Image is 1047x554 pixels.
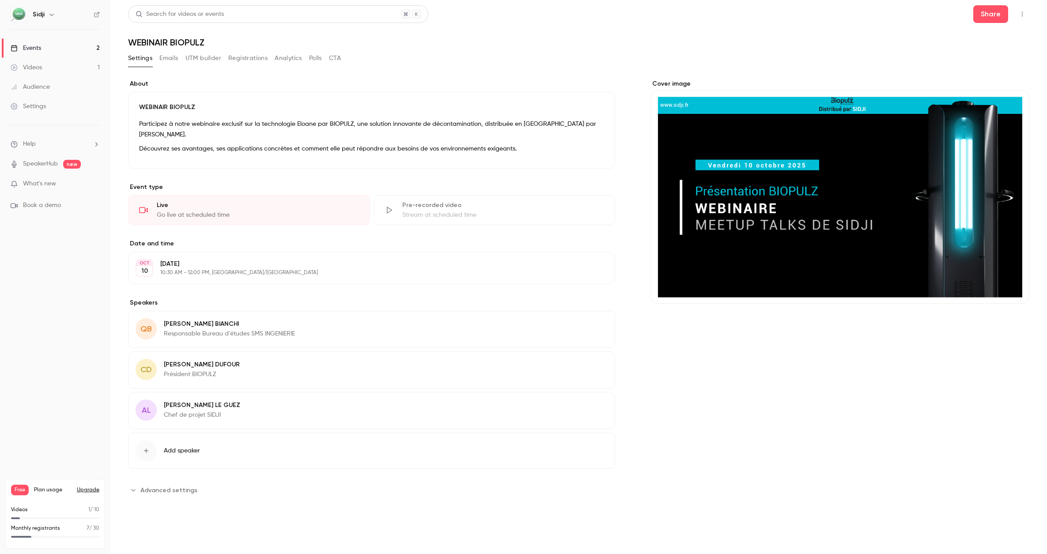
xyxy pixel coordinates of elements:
[185,51,221,65] button: UTM builder
[11,102,46,111] div: Settings
[23,139,36,149] span: Help
[34,486,72,494] span: Plan usage
[164,360,240,369] p: [PERSON_NAME] DUFOUR
[139,119,604,140] p: Participez à notre webinaire exclusif sur la technologie Eloane par BIOPULZ, une solution innovan...
[11,83,50,91] div: Audience
[140,486,197,495] span: Advanced settings
[140,364,152,376] span: CD
[157,201,359,210] div: Live
[142,404,151,416] span: AL
[128,392,615,429] div: AL[PERSON_NAME] LE GUEZChef de projet SIDJI
[157,211,359,219] div: Go live at scheduled time
[160,269,568,276] p: 10:30 AM - 12:00 PM, [GEOGRAPHIC_DATA]/[GEOGRAPHIC_DATA]
[11,44,41,53] div: Events
[164,329,295,338] p: Responsable Bureau d'études SMS INGENIERIE
[228,51,268,65] button: Registrations
[309,51,322,65] button: Polls
[128,351,615,388] div: CD[PERSON_NAME] DUFOURPrésident BIOPULZ
[650,79,1029,88] label: Cover image
[139,103,604,112] p: WEBINAIR BIOPULZ
[128,239,615,248] label: Date and time
[275,51,302,65] button: Analytics
[128,37,1029,48] h1: WEBINAIR BIOPULZ
[128,311,615,348] div: QB[PERSON_NAME] BIANCHIResponsable Bureau d'études SMS INGENIERIE
[23,201,61,210] span: Book a demo
[11,524,60,532] p: Monthly registrants
[160,260,568,268] p: [DATE]
[128,51,152,65] button: Settings
[77,486,99,494] button: Upgrade
[128,298,615,307] label: Speakers
[164,320,295,328] p: [PERSON_NAME] BIANCHI
[164,411,240,419] p: Chef de projet SIDJI
[139,143,604,154] p: Découvrez ses avantages, ses applications concrètes et comment elle peut répondre aux besoins de ...
[128,483,615,497] section: Advanced settings
[11,485,29,495] span: Free
[374,195,616,225] div: Pre-recorded videoStream at scheduled time
[11,63,42,72] div: Videos
[136,260,152,266] div: OCT
[329,51,341,65] button: CTA
[23,179,56,188] span: What's new
[87,526,89,531] span: 7
[33,10,45,19] h6: Sidji
[650,79,1029,304] section: Cover image
[973,5,1008,23] button: Share
[128,433,615,469] button: Add speaker
[402,211,605,219] div: Stream at scheduled time
[128,79,615,88] label: About
[63,160,81,169] span: new
[402,201,605,210] div: Pre-recorded video
[88,506,99,514] p: / 10
[164,370,240,379] p: Président BIOPULZ
[136,10,224,19] div: Search for videos or events
[128,183,615,192] p: Event type
[88,507,90,513] span: 1
[164,446,200,455] span: Add speaker
[140,323,152,335] span: QB
[23,159,58,169] a: SpeakerHub
[11,139,100,149] li: help-dropdown-opener
[11,8,25,22] img: Sidji
[164,401,240,410] p: [PERSON_NAME] LE GUEZ
[87,524,99,532] p: / 30
[159,51,178,65] button: Emails
[141,267,148,275] p: 10
[11,506,28,514] p: Videos
[128,483,203,497] button: Advanced settings
[128,195,370,225] div: LiveGo live at scheduled time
